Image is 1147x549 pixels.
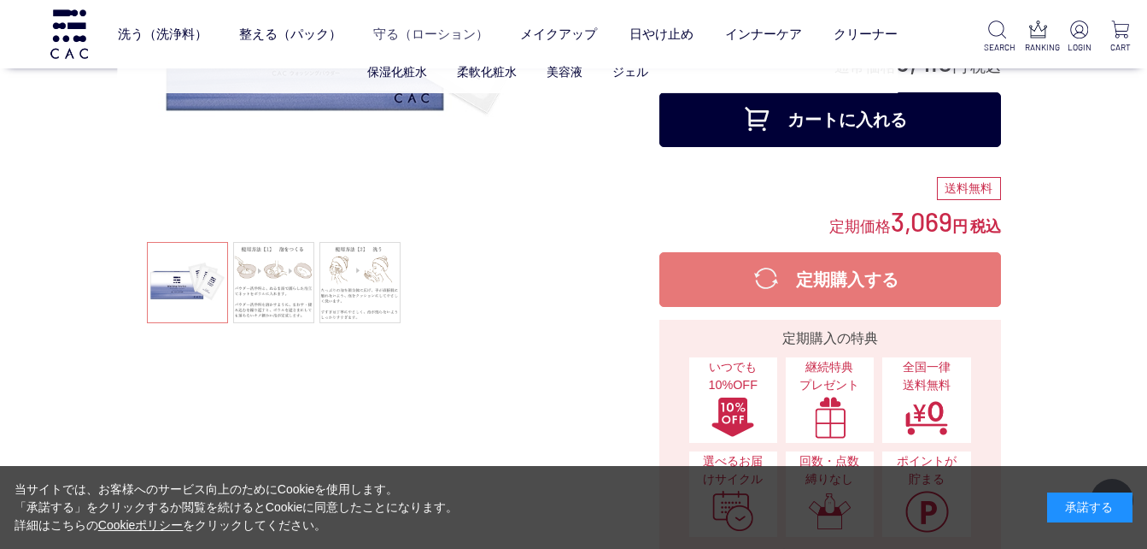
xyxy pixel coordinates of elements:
[896,45,952,77] span: 3,410
[970,218,1001,235] span: 税込
[666,328,994,349] div: 定期購入の特典
[891,358,962,395] span: 全国一律 送料無料
[547,65,582,79] a: 美容液
[984,41,1010,54] p: SEARCH
[520,11,597,56] a: メイクアップ
[659,92,1001,147] button: カートに入れる
[937,177,1001,201] div: 送料無料
[794,452,865,489] span: 回数・点数縛りなし
[891,205,952,237] span: 3,069
[239,11,342,56] a: 整える（パック）
[48,9,91,58] img: logo
[367,65,427,79] a: 保湿化粧水
[98,518,184,532] a: Cookieポリシー
[891,452,962,489] span: ポイントが貯まる
[1025,41,1051,54] p: RANKING
[118,11,208,56] a: 洗う（洗浄料）
[984,21,1010,54] a: SEARCH
[808,396,852,439] img: 継続特典プレゼント
[457,65,517,79] a: 柔軟化粧水
[725,11,802,56] a: インナーケア
[698,358,769,395] span: いつでも10%OFF
[659,252,1001,307] button: 定期購入する
[1107,21,1133,54] a: CART
[373,11,489,56] a: 守る（ローション）
[952,218,968,235] span: 円
[1066,41,1092,54] p: LOGIN
[629,11,693,56] a: 日やけ止め
[952,58,968,75] span: 円
[711,396,755,439] img: いつでも10%OFF
[1047,493,1132,522] div: 承諾する
[829,216,891,235] span: 定期価格
[970,58,1001,75] span: 税込
[834,11,898,56] a: クリーナー
[1025,21,1051,54] a: RANKING
[1107,41,1133,54] p: CART
[612,65,648,79] a: ジェル
[15,481,459,534] div: 当サイトでは、お客様へのサービス向上のためにCookieを使用します。 「承諾する」をクリックするか閲覧を続けるとCookieに同意したことになります。 詳細はこちらの をクリックしてください。
[794,358,865,395] span: 継続特典 プレゼント
[904,396,949,439] img: 全国一律送料無料
[698,452,769,489] span: 選べるお届けサイクル
[1066,21,1092,54] a: LOGIN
